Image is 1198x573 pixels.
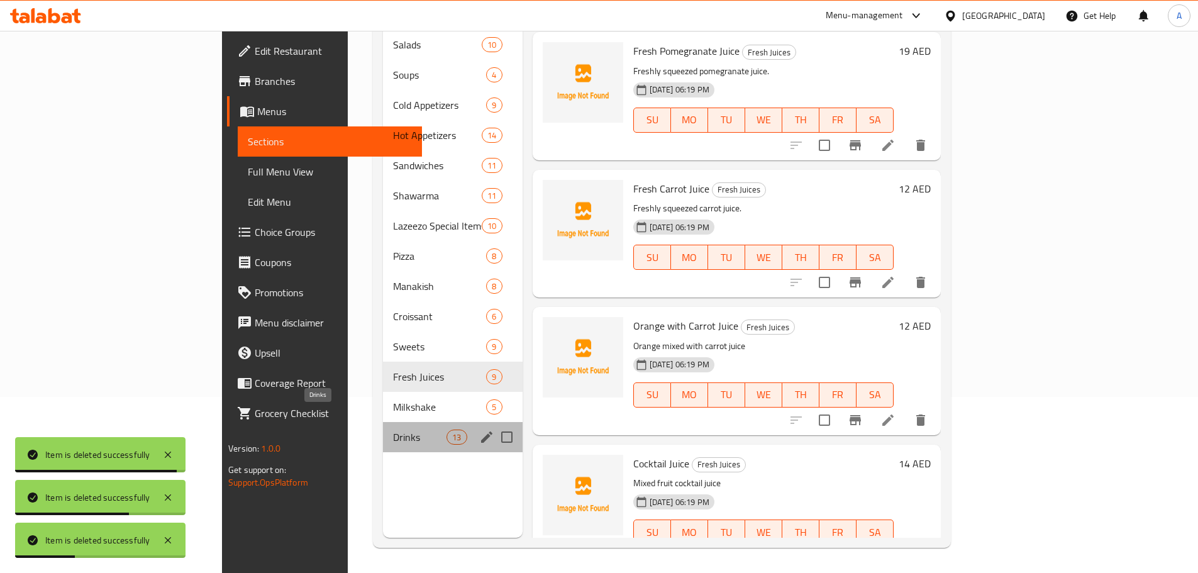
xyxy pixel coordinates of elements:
[645,221,714,233] span: [DATE] 06:19 PM
[824,111,851,129] span: FR
[743,45,796,60] span: Fresh Juices
[228,474,308,491] a: Support.OpsPlatform
[671,245,708,270] button: MO
[255,43,412,58] span: Edit Restaurant
[227,96,422,126] a: Menus
[741,320,794,335] span: Fresh Juices
[393,248,487,264] span: Pizza
[745,382,782,408] button: WE
[708,520,745,545] button: TU
[227,217,422,247] a: Choice Groups
[633,64,894,79] p: Freshly squeezed pomegranate juice.
[713,386,740,404] span: TU
[676,523,703,542] span: MO
[543,180,623,260] img: Fresh Carrot Juice
[261,440,280,457] span: 1.0.0
[383,211,523,241] div: Lazeezo Special Items10
[750,111,777,129] span: WE
[227,277,422,308] a: Promotions
[482,130,501,142] span: 14
[482,39,501,51] span: 10
[639,248,666,267] span: SU
[486,339,502,354] div: items
[487,371,501,383] span: 9
[482,220,501,232] span: 10
[393,309,487,324] span: Croissant
[708,108,745,133] button: TU
[639,523,666,542] span: SU
[713,248,740,267] span: TU
[819,382,857,408] button: FR
[227,308,422,338] a: Menu disclaimer
[787,523,814,542] span: TH
[676,111,703,129] span: MO
[862,111,889,129] span: SA
[383,181,523,211] div: Shawarma11
[880,275,896,290] a: Edit menu item
[393,279,487,294] span: Manakish
[227,398,422,428] a: Grocery Checklist
[782,245,819,270] button: TH
[383,241,523,271] div: Pizza8
[255,376,412,391] span: Coverage Report
[811,269,838,296] span: Select to update
[482,128,502,143] div: items
[383,301,523,331] div: Croissant6
[633,108,671,133] button: SU
[383,362,523,392] div: Fresh Juices9
[486,97,502,113] div: items
[880,413,896,428] a: Edit menu item
[227,247,422,277] a: Coupons
[393,369,487,384] div: Fresh Juices
[899,180,931,197] h6: 12 AED
[899,42,931,60] h6: 19 AED
[393,218,482,233] div: Lazeezo Special Items
[255,285,412,300] span: Promotions
[824,248,851,267] span: FR
[962,9,1045,23] div: [GEOGRAPHIC_DATA]
[787,111,814,129] span: TH
[255,345,412,360] span: Upsell
[393,67,487,82] span: Soups
[639,386,666,404] span: SU
[238,157,422,187] a: Full Menu View
[824,523,851,542] span: FR
[393,128,482,143] div: Hot Appetizers
[487,69,501,81] span: 4
[787,386,814,404] span: TH
[633,316,738,335] span: Orange with Carrot Juice
[383,60,523,90] div: Soups4
[692,457,745,472] span: Fresh Juices
[750,248,777,267] span: WE
[862,523,889,542] span: SA
[862,248,889,267] span: SA
[255,255,412,270] span: Coupons
[782,520,819,545] button: TH
[383,392,523,422] div: Milkshake5
[826,8,903,23] div: Menu-management
[255,406,412,421] span: Grocery Checklist
[840,267,870,298] button: Branch-specific-item
[750,386,777,404] span: WE
[633,454,689,473] span: Cocktail Juice
[708,245,745,270] button: TU
[383,90,523,120] div: Cold Appetizers9
[477,428,496,447] button: edit
[486,67,502,82] div: items
[383,25,523,457] nav: Menu sections
[840,405,870,435] button: Branch-specific-item
[227,368,422,398] a: Coverage Report
[750,523,777,542] span: WE
[840,130,870,160] button: Branch-specific-item
[45,533,150,547] div: Item is deleted successfully
[45,491,150,504] div: Item is deleted successfully
[45,448,150,462] div: Item is deleted successfully
[487,281,501,292] span: 8
[862,386,889,404] span: SA
[1177,9,1182,23] span: A
[393,188,482,203] span: Shawarma
[857,520,894,545] button: SA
